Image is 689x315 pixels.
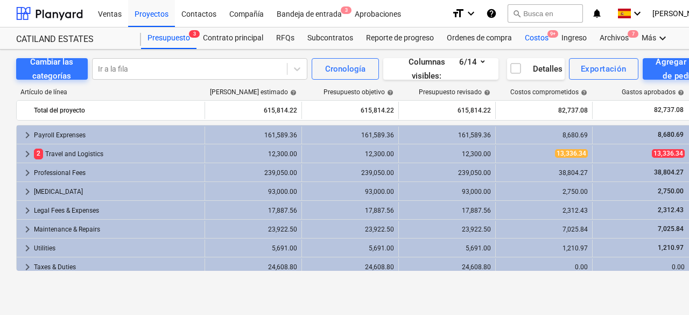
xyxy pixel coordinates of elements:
i: keyboard_arrow_down [631,7,644,20]
div: 161,589.36 [306,131,394,139]
div: 0.00 [500,263,588,271]
span: 7 [628,30,638,38]
div: 5,691.00 [209,244,297,252]
span: 2,312.43 [657,206,685,214]
span: keyboard_arrow_right [21,204,34,217]
div: Detalles [509,62,563,76]
div: 82,737.08 [500,102,588,119]
span: 13,336.34 [555,149,588,158]
a: Ordenes de compra [440,27,518,49]
span: 8,680.69 [657,131,685,138]
span: keyboard_arrow_right [21,166,34,179]
div: 24,608.80 [403,263,491,271]
div: 0.00 [597,263,685,271]
a: Contrato principal [196,27,270,49]
div: 1,210.97 [500,244,588,252]
a: Subcontratos [301,27,360,49]
div: Más [635,27,676,49]
button: Columnas visibles:6/14 [383,58,498,80]
span: 82,737.08 [653,106,685,115]
div: 615,814.22 [306,102,394,119]
div: 239,050.00 [306,169,394,177]
div: 239,050.00 [403,169,491,177]
span: help [579,89,587,96]
span: help [676,89,684,96]
div: Presupuesto objetivo [324,88,393,96]
a: RFQs [270,27,301,49]
button: Cambiar las categorías [16,58,88,80]
div: 615,814.22 [209,102,297,119]
span: keyboard_arrow_right [21,242,34,255]
span: 2,750.00 [657,187,685,195]
div: 8,680.69 [500,131,588,139]
span: keyboard_arrow_right [21,129,34,142]
button: Detalles [507,58,565,80]
div: 93,000.00 [209,188,297,195]
div: Payroll Exprenses [34,127,200,144]
div: Taxes & Duties [34,258,200,276]
div: Exportación [581,62,627,76]
div: 38,804.27 [500,169,588,177]
button: Exportación [569,58,638,80]
i: keyboard_arrow_down [656,32,669,45]
a: Presupuesto3 [141,27,196,49]
div: Archivos [593,27,635,49]
span: keyboard_arrow_right [21,185,34,198]
div: 17,887.56 [306,207,394,214]
div: 7,025.84 [500,226,588,233]
button: Busca en [508,4,583,23]
a: Reporte de progreso [360,27,440,49]
span: search [512,9,521,18]
div: Legal Fees & Expenses [34,202,200,219]
div: Utilities [34,240,200,257]
i: keyboard_arrow_down [465,7,477,20]
span: keyboard_arrow_right [21,223,34,236]
div: Cambiar las categorías [29,55,75,83]
i: Base de conocimientos [486,7,497,20]
div: Professional Fees [34,164,200,181]
span: help [288,89,297,96]
i: format_size [452,7,465,20]
div: 615,814.22 [403,102,491,119]
span: help [482,89,490,96]
div: 23,922.50 [403,226,491,233]
span: 7,025.84 [657,225,685,233]
div: 17,887.56 [209,207,297,214]
div: 93,000.00 [403,188,491,195]
div: 24,608.80 [306,263,394,271]
div: 5,691.00 [306,244,394,252]
div: [PERSON_NAME] estimado [210,88,297,96]
div: 5,691.00 [403,244,491,252]
span: help [385,89,393,96]
span: 9+ [547,30,558,38]
div: 12,300.00 [209,150,297,158]
span: 13,336.34 [652,149,685,158]
div: 12,300.00 [403,150,491,158]
div: CATILAND ESTATES [16,34,128,45]
div: 23,922.50 [306,226,394,233]
div: Artículo de línea [16,88,205,96]
div: 161,589.36 [403,131,491,139]
i: notifications [592,7,602,20]
div: 24,608.80 [209,263,297,271]
div: 23,922.50 [209,226,297,233]
div: Costos [518,27,555,49]
span: 38,804.27 [653,169,685,176]
a: Archivos7 [593,27,635,49]
div: Columnas visibles : 6/14 [396,55,486,83]
button: Cronología [312,58,379,80]
div: 2,312.43 [500,207,588,214]
a: Ingreso [555,27,593,49]
div: 12,300.00 [306,150,394,158]
span: keyboard_arrow_right [21,261,34,274]
div: Maintenance & Repairs [34,221,200,238]
span: 3 [189,30,200,38]
div: Costos comprometidos [510,88,587,96]
div: Cronología [325,62,365,76]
